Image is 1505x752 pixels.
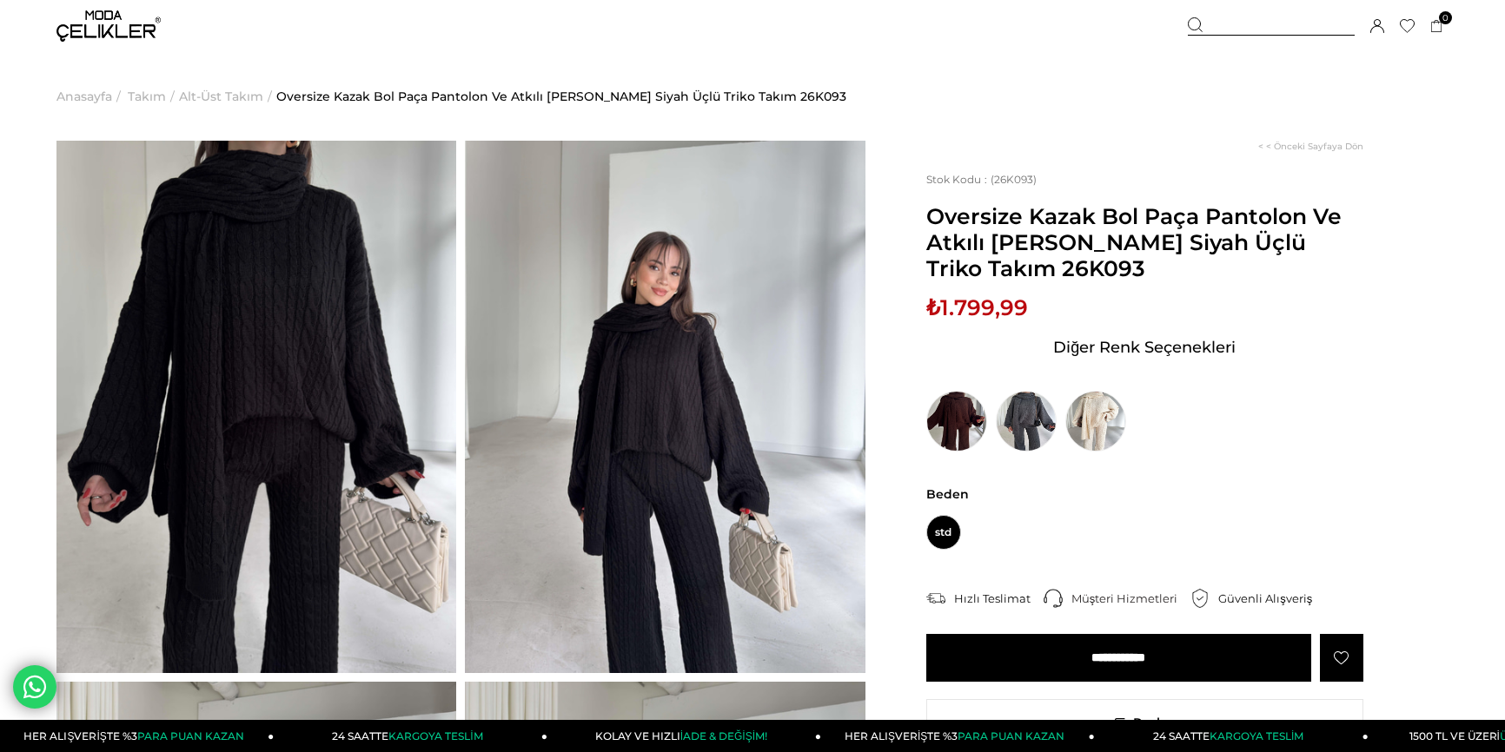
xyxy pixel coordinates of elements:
[1095,720,1369,752] a: 24 SAATTEKARGOYA TESLİM
[926,515,961,550] span: std
[1210,729,1303,742] span: KARGOYA TESLİM
[926,173,991,186] span: Stok Kodu
[137,729,244,742] span: PARA PUAN KAZAN
[274,720,547,752] a: 24 SAATTEKARGOYA TESLİM
[56,141,456,673] img: Kalli tirko takım 26K093
[821,720,1095,752] a: HER ALIŞVERİŞTE %3PARA PUAN KAZAN
[56,52,125,141] li: >
[56,10,161,42] img: logo
[179,52,276,141] li: >
[56,52,112,141] a: Anasayfa
[1218,590,1325,606] div: Güvenli Alışveriş
[926,294,1028,320] span: ₺1.799,99
[465,141,865,673] img: Kalli tirko takım 26K093
[128,52,179,141] li: >
[1044,589,1063,608] img: call-center.png
[958,729,1064,742] span: PARA PUAN KAZAN
[547,720,821,752] a: KOLAY VE HIZLIİADE & DEĞİŞİM!
[1258,141,1363,152] a: < < Önceki Sayfaya Dön
[1320,634,1363,682] a: Favorilere Ekle
[179,52,263,141] a: Alt-Üst Takım
[926,589,945,608] img: shipping.png
[996,391,1057,452] img: Oversize Kazak Bol Paça Pantolon Ve Atkılı Kalli Kadın Gri Üçlü Triko Takım 26K093
[926,486,1363,502] span: Beden
[926,173,1037,186] span: (26K093)
[1065,391,1126,452] img: Oversize Kazak Bol Paça Pantolon Ve Atkılı Kalli Kadın Taş Üçlü Triko Takım 26K093
[926,203,1363,281] span: Oversize Kazak Bol Paça Pantolon Ve Atkılı [PERSON_NAME] Siyah Üçlü Triko Takım 26K093
[388,729,482,742] span: KARGOYA TESLİM
[926,391,987,452] img: Oversize Kazak Bol Paça Pantolon Ve Atkılı Kalli Kadın Kahve Üçlü Triko Takım 26K093
[927,700,1362,746] span: Paylaş
[1053,333,1236,361] span: Diğer Renk Seçenekleri
[128,52,166,141] a: Takım
[954,590,1044,606] div: Hızlı Teslimat
[1439,11,1452,24] span: 0
[680,729,767,742] span: İADE & DEĞİŞİM!
[1430,20,1443,33] a: 0
[1190,589,1210,608] img: security.png
[276,52,846,141] a: Oversize Kazak Bol Paça Pantolon Ve Atkılı [PERSON_NAME] Siyah Üçlü Triko Takım 26K093
[1071,590,1191,606] div: Müşteri Hizmetleri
